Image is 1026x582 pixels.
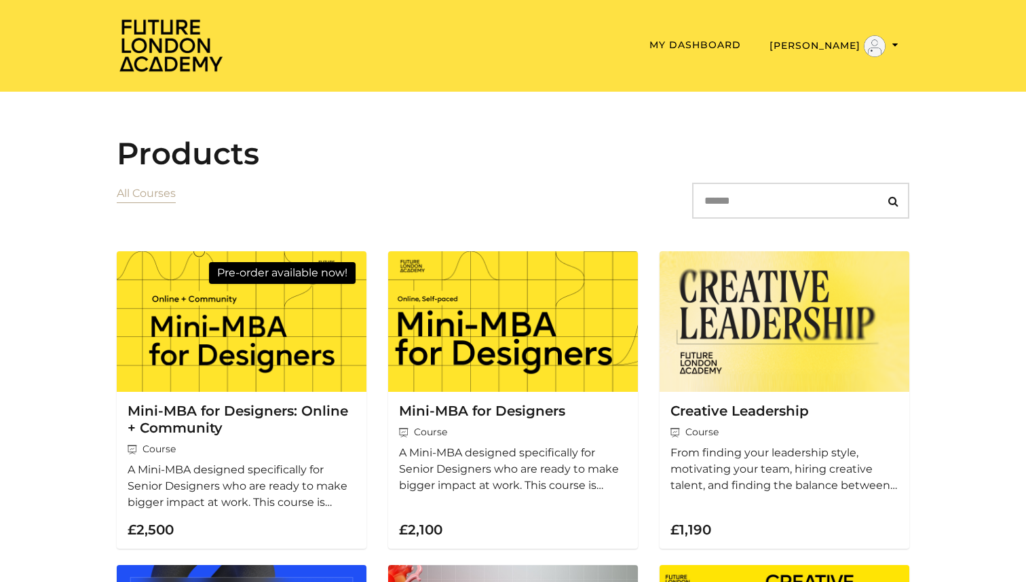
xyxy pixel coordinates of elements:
[399,403,627,420] h3: Mini-MBA for Designers
[209,262,356,284] div: Pre-order available now!
[765,35,902,58] button: Toggle menu
[117,183,176,230] nav: Categories
[128,462,356,511] p: A Mini-MBA designed specifically for Senior Designers who are ready to make bigger impact at work...
[117,135,909,172] h2: Products
[670,425,898,439] span: Course
[117,187,176,200] a: All Courses
[670,522,711,538] strong: £1,190
[649,39,741,51] a: My Dashboard
[660,251,909,549] a: Creative Leadership Course From finding your leadership style, motivating your team, hiring creat...
[117,18,225,73] img: Home Page
[399,425,627,439] span: Course
[128,403,356,437] h3: Mini-MBA for Designers: Online + Community
[399,445,627,494] p: A Mini-MBA designed specifically for Senior Designers who are ready to make bigger impact at work...
[399,522,442,538] strong: £2,100
[128,442,356,456] span: Course
[388,251,638,549] a: Mini-MBA for Designers Course A Mini-MBA designed specifically for Senior Designers who are ready...
[670,445,898,494] p: From finding your leadership style, motivating your team, hiring creative talent, and finding the...
[670,403,898,420] h3: Creative Leadership
[117,251,366,549] a: Pre-order available now! Mini-MBA for Designers: Online + Community Course A Mini-MBA designed sp...
[128,522,174,538] strong: £2,500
